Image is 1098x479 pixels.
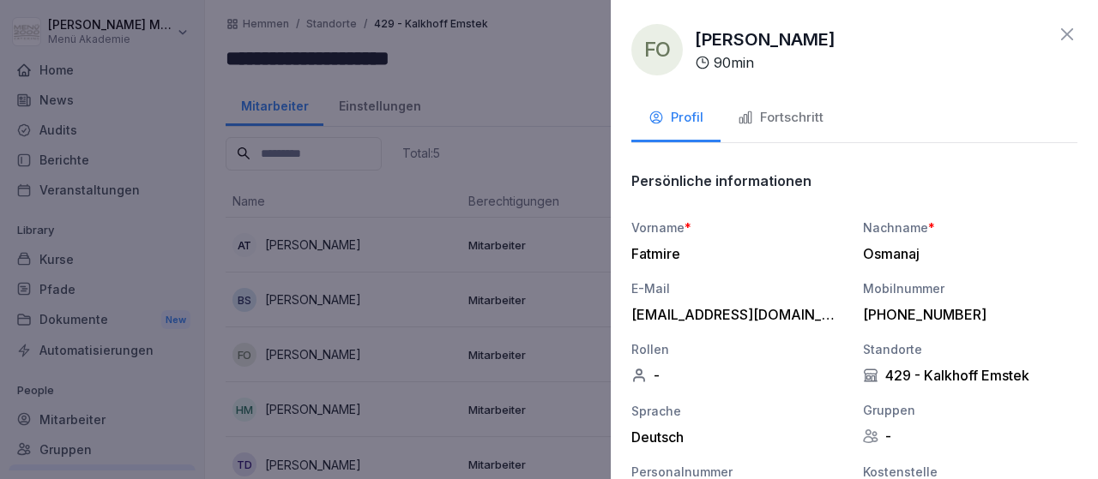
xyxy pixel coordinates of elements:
[863,340,1077,358] div: Standorte
[631,96,721,142] button: Profil
[631,428,846,446] div: Deutsch
[631,402,846,420] div: Sprache
[649,108,703,128] div: Profil
[863,306,1069,323] div: [PHONE_NUMBER]
[631,279,846,297] div: E-Mail
[863,245,1069,262] div: Osmanaj
[631,340,846,358] div: Rollen
[631,219,846,237] div: Vorname
[863,401,1077,419] div: Gruppen
[863,279,1077,297] div: Mobilnummer
[631,172,811,189] p: Persönliche informationen
[631,367,846,384] div: -
[863,219,1077,237] div: Nachname
[738,108,823,128] div: Fortschritt
[695,27,836,52] p: [PERSON_NAME]
[631,245,837,262] div: Fatmire
[721,96,841,142] button: Fortschritt
[714,52,754,73] p: 90 min
[863,367,1077,384] div: 429 - Kalkhoff Emstek
[863,428,1077,445] div: -
[631,24,683,75] div: FO
[631,306,837,323] div: [EMAIL_ADDRESS][DOMAIN_NAME]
